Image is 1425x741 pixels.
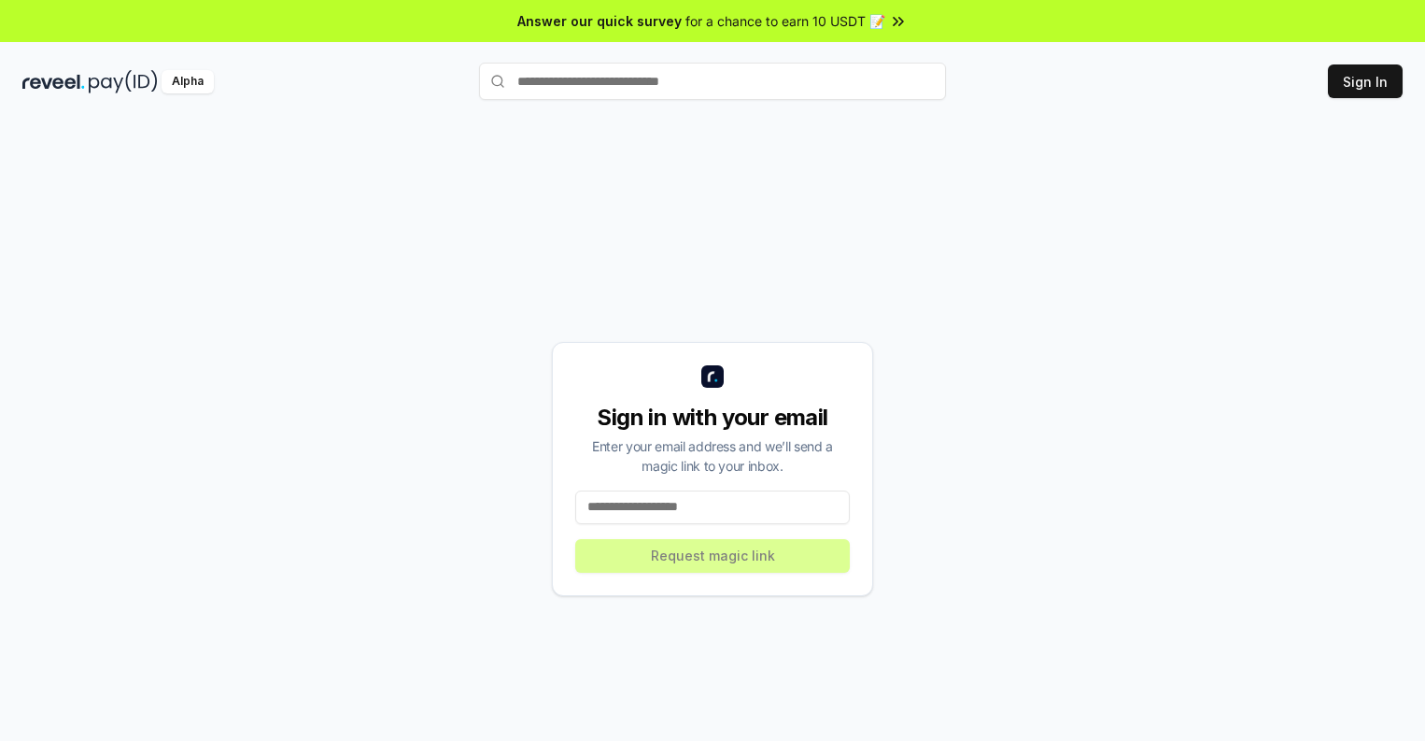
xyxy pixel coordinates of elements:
[701,365,724,388] img: logo_small
[162,70,214,93] div: Alpha
[575,436,850,476] div: Enter your email address and we’ll send a magic link to your inbox.
[22,70,85,93] img: reveel_dark
[575,403,850,433] div: Sign in with your email
[685,11,885,31] span: for a chance to earn 10 USDT 📝
[517,11,682,31] span: Answer our quick survey
[89,70,158,93] img: pay_id
[1328,64,1403,98] button: Sign In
